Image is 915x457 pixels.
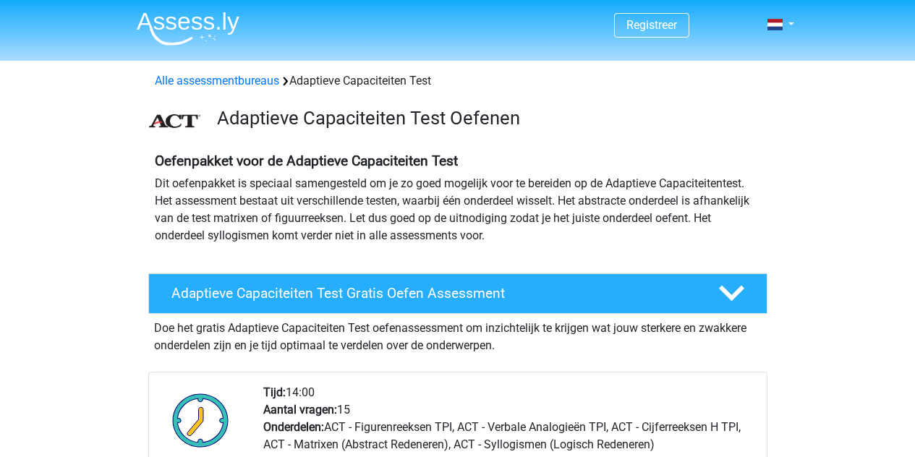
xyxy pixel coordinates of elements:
[148,314,767,354] div: Doe het gratis Adaptieve Capaciteiten Test oefenassessment om inzichtelijk te krijgen wat jouw st...
[155,74,279,87] a: Alle assessmentbureaus
[164,384,237,456] img: Klok
[263,385,286,399] b: Tijd:
[149,72,767,90] div: Adaptieve Capaciteiten Test
[263,403,337,417] b: Aantal vragen:
[155,153,458,169] b: Oefenpakket voor de Adaptieve Capaciteiten Test
[137,12,239,46] img: Assessly
[149,114,200,128] img: ACT
[217,107,756,129] h3: Adaptieve Capaciteiten Test Oefenen
[155,175,761,244] p: Dit oefenpakket is speciaal samengesteld om je zo goed mogelijk voor te bereiden op de Adaptieve ...
[626,18,677,32] a: Registreer
[142,273,773,314] a: Adaptieve Capaciteiten Test Gratis Oefen Assessment
[263,420,324,434] b: Onderdelen:
[171,285,695,302] h4: Adaptieve Capaciteiten Test Gratis Oefen Assessment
